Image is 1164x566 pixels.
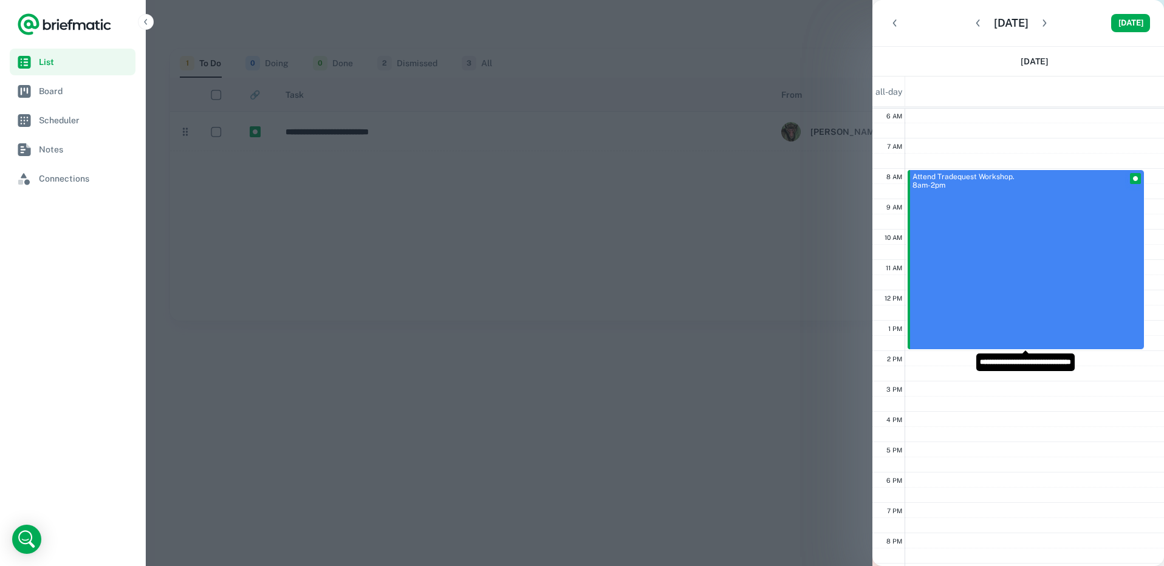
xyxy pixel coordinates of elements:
[39,84,131,98] span: Board
[1021,47,1049,76] a: [DATE]
[17,12,112,36] a: Logo
[886,203,902,211] span: 9 AM
[887,355,902,363] span: 2 PM
[12,525,41,554] div: Open Intercom Messenger
[888,325,902,332] span: 1 PM
[10,165,135,192] a: Connections
[885,295,902,302] span: 12 PM
[886,386,902,393] span: 3 PM
[873,85,905,98] span: all-day
[39,172,131,185] span: Connections
[886,112,902,120] span: 6 AM
[884,12,906,34] button: Back
[39,55,131,69] span: List
[886,477,902,484] span: 6 PM
[1111,14,1150,32] button: [DATE]
[886,416,902,423] span: 4 PM
[10,49,135,75] a: List
[886,446,902,454] span: 5 PM
[887,507,902,514] span: 7 PM
[1130,173,1141,184] img: Event Icon
[912,181,945,189] span: 8am - 2pm
[886,173,902,180] span: 8 AM
[10,78,135,104] a: Board
[886,264,902,271] span: 11 AM
[912,172,1015,181] span: Attend Tradequest Workshop.
[885,234,902,241] span: 10 AM
[886,537,902,545] span: 8 PM
[994,15,1029,32] h6: [DATE]
[10,107,135,134] a: Scheduler
[39,143,131,156] span: Notes
[10,136,135,163] a: Notes
[39,114,131,127] span: Scheduler
[887,143,902,150] span: 7 AM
